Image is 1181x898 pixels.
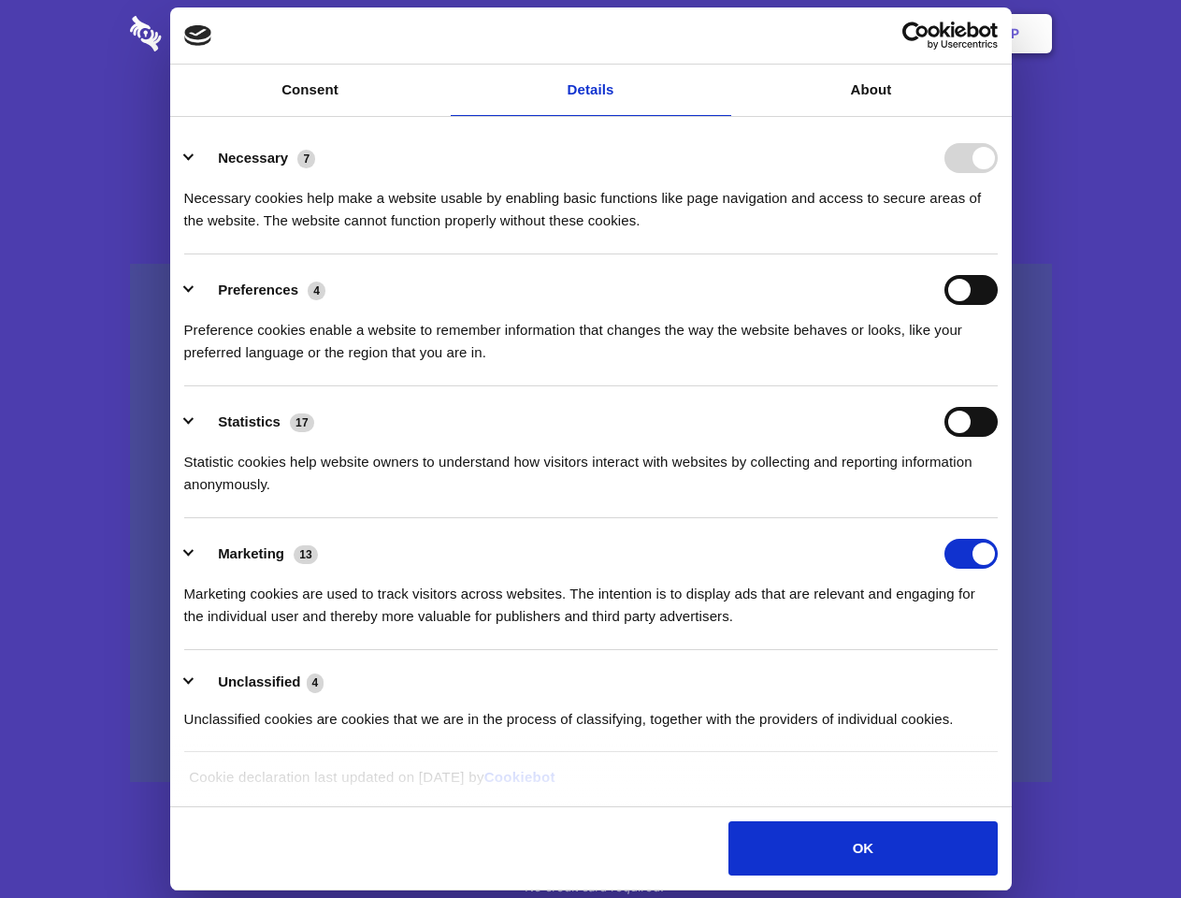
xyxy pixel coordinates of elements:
label: Necessary [218,150,288,166]
label: Preferences [218,282,298,297]
span: 7 [297,150,315,168]
img: logo [184,25,212,46]
div: Marketing cookies are used to track visitors across websites. The intention is to display ads tha... [184,569,998,628]
span: 4 [308,282,325,300]
label: Marketing [218,545,284,561]
a: Cookiebot [484,769,555,785]
div: Statistic cookies help website owners to understand how visitors interact with websites by collec... [184,437,998,496]
button: Unclassified (4) [184,671,336,694]
span: 4 [307,673,324,692]
a: Details [451,65,731,116]
a: Pricing [549,5,630,63]
button: Necessary (7) [184,143,327,173]
label: Statistics [218,413,281,429]
img: logo-wordmark-white-trans-d4663122ce5f474addd5e946df7df03e33cb6a1c49d2221995e7729f52c070b2.svg [130,16,290,51]
a: Contact [758,5,844,63]
button: Statistics (17) [184,407,326,437]
div: Unclassified cookies are cookies that we are in the process of classifying, together with the pro... [184,694,998,731]
iframe: Drift Widget Chat Controller [1087,804,1159,876]
a: Usercentrics Cookiebot - opens in a new window [834,22,998,50]
h1: Eliminate Slack Data Loss. [130,84,1052,152]
button: Marketing (13) [184,539,330,569]
span: 13 [294,545,318,564]
h4: Auto-redaction of sensitive data, encrypted data sharing and self-destructing private chats. Shar... [130,170,1052,232]
span: 17 [290,413,314,432]
a: Wistia video thumbnail [130,264,1052,783]
div: Preference cookies enable a website to remember information that changes the way the website beha... [184,305,998,364]
div: Necessary cookies help make a website usable by enabling basic functions like page navigation and... [184,173,998,232]
button: OK [728,821,997,876]
div: Cookie declaration last updated on [DATE] by [175,766,1006,803]
a: Login [848,5,929,63]
button: Preferences (4) [184,275,338,305]
a: Consent [170,65,451,116]
a: About [731,65,1012,116]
